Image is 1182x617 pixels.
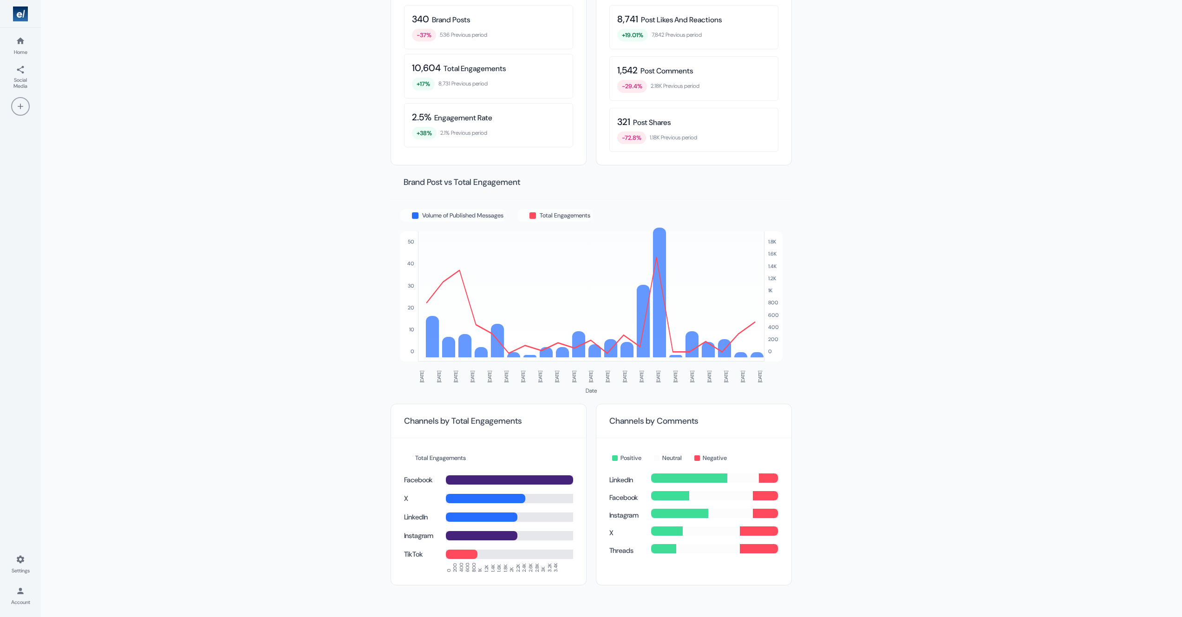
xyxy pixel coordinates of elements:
[617,13,638,25] div: 8,741
[534,563,540,572] span: 2.8K
[554,371,560,382] span: [DATE]
[404,260,414,267] span: 40
[655,371,661,382] span: [DATE]
[503,563,509,572] span: 1.8K
[547,563,553,572] span: 3.2K
[404,415,522,427] h3: Channels by Total Engagements
[7,77,33,89] span: Social Media
[419,371,425,382] span: [DATE]
[609,511,647,520] div: Instagram
[609,546,647,555] div: Threads
[537,371,543,382] span: [DATE]
[404,531,441,540] div: Instagram
[673,371,679,382] span: [DATE]
[440,130,487,137] span: 2.1% Previous period
[404,304,414,311] span: 20
[412,13,429,25] div: 340
[540,563,546,572] span: 3K
[404,475,441,485] div: Facebook
[689,371,695,382] span: [DATE]
[503,371,509,382] span: [DATE]
[470,371,476,382] span: [DATE]
[768,250,779,257] span: 1.6K
[490,563,496,572] span: 1.4K
[404,451,573,465] span: Total Engagements
[768,312,779,318] span: 600
[11,599,30,605] span: Account
[412,78,435,91] span: +17%
[452,563,458,572] span: 200
[768,263,779,269] span: 1.4K
[471,563,477,572] span: 800
[768,299,779,306] span: 800
[404,326,414,333] span: 10
[528,563,534,572] span: 2.6K
[438,80,488,88] span: 8,731 Previous period
[464,563,470,572] span: 600
[520,371,526,382] span: [DATE]
[446,563,452,572] span: 0
[13,7,28,21] img: Logo
[641,15,722,25] div: Post Likes And Reactions
[633,118,671,128] div: Post Shares
[477,563,483,572] span: 1K
[723,371,729,382] span: [DATE]
[412,111,431,123] div: 2.5%
[617,64,638,76] div: 1,542
[509,563,515,572] span: 2K
[651,451,685,465] div: Neutral
[4,63,37,91] a: Social Media
[617,116,630,128] div: 321
[517,209,593,222] span: Total Engagements
[651,83,699,90] span: 2.18K Previous period
[4,582,37,610] a: Account
[768,336,779,342] span: 200
[553,563,559,572] span: 3.4K
[639,371,645,382] span: [DATE]
[571,371,577,382] span: [DATE]
[768,238,779,245] span: 1.8K
[444,64,506,74] div: Total Engagements
[440,32,487,39] span: 536 Previous period
[412,29,436,42] span: -37%
[404,282,414,289] span: 30
[605,371,611,382] span: [DATE]
[768,324,779,330] span: 400
[515,563,521,572] span: 2.2K
[521,563,527,572] span: 2.4K
[14,49,27,55] span: Home
[434,113,492,123] div: Engagement Rate
[622,371,628,382] span: [DATE]
[609,493,647,502] div: Facebook
[404,550,441,559] div: TikTok
[4,550,37,578] a: Settings
[483,563,490,572] span: 1.2K
[588,371,594,382] span: [DATE]
[609,475,647,485] div: LinkedIn
[617,29,648,42] span: +19.01%
[617,80,647,93] span: -29.4%
[496,563,502,572] span: 1.6K
[609,528,647,538] div: X
[640,66,693,76] div: Post Comments
[453,371,459,382] span: [DATE]
[432,15,470,25] div: Brand Posts
[768,275,779,282] span: 1.2K
[400,209,506,222] span: Volume of Published Messages
[412,62,441,74] div: 10,604
[412,127,437,140] span: +38%
[404,177,520,188] h3: Brand Post vs Total Engagement
[706,371,712,382] span: [DATE]
[400,387,783,394] div: Date
[487,371,493,382] span: [DATE]
[458,563,464,572] span: 400
[617,131,646,144] span: -72.8%
[609,451,644,465] div: Positive
[404,494,441,503] div: X
[436,371,442,382] span: [DATE]
[404,512,441,522] div: LinkedIn
[652,32,702,39] span: 7,842 Previous period
[692,451,730,465] div: Negative
[757,371,763,382] span: [DATE]
[650,134,697,142] span: 1.18K Previous period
